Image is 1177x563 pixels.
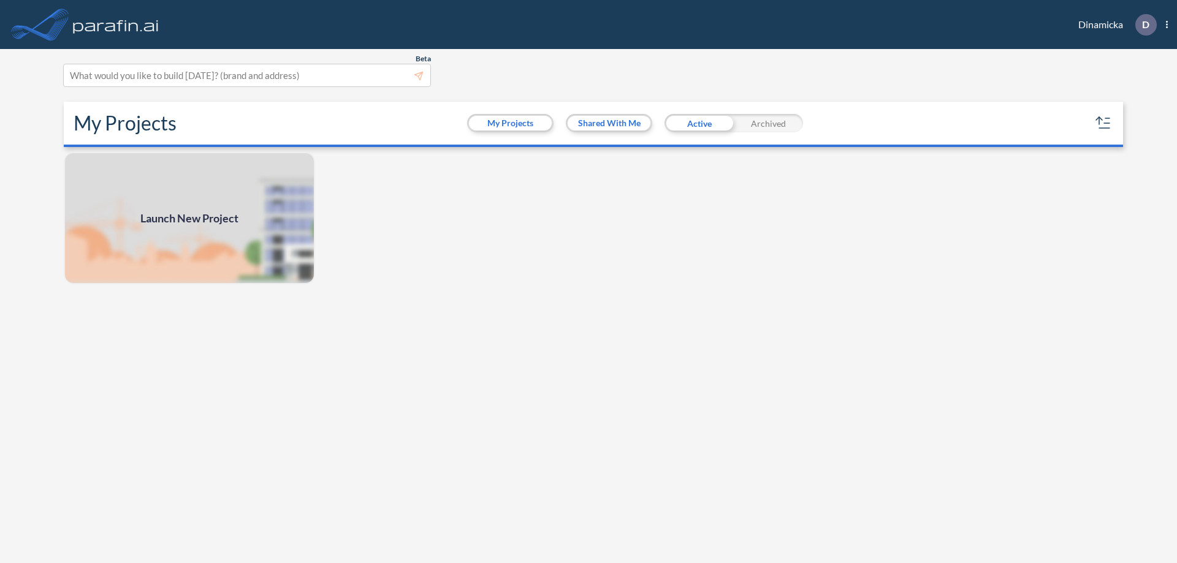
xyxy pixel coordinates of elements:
[1060,14,1168,36] div: Dinamicka
[64,152,315,284] a: Launch New Project
[70,12,161,37] img: logo
[469,116,552,130] button: My Projects
[1142,19,1149,30] p: D
[568,116,650,130] button: Shared With Me
[140,210,238,227] span: Launch New Project
[416,54,431,64] span: Beta
[64,152,315,284] img: add
[74,111,177,135] h2: My Projects
[734,114,803,132] div: Archived
[1094,113,1113,133] button: sort
[665,114,734,132] div: Active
